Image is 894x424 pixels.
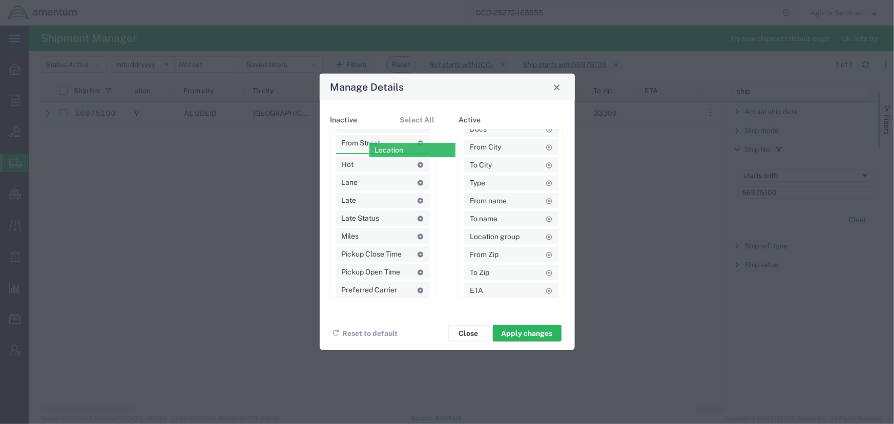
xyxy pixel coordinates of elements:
span: Pickup Open Time [342,264,401,280]
h4: Active [459,116,481,124]
span: Location group [470,229,519,244]
h4: Manage Details [330,79,404,94]
h4: Inactive [330,116,358,124]
span: ETA [470,283,483,298]
button: Close [448,325,489,342]
span: Preferred Carrier [342,282,398,298]
span: From Street [342,135,381,151]
span: Miles [342,228,359,244]
span: To City [470,157,492,173]
span: Late [342,193,357,208]
button: Reset to default [332,324,398,343]
span: Late Status [342,210,380,226]
span: From name [470,193,507,208]
span: From Zip [470,247,498,262]
span: To Zip [470,265,489,280]
button: Close [550,80,564,94]
span: Pickup Close Time [342,246,402,262]
span: To name [470,211,497,226]
button: Select All [400,111,435,130]
span: Type [470,175,485,190]
span: Hot [342,157,354,172]
span: From City [470,139,501,155]
span: Lane [342,175,358,190]
button: Apply changes [493,325,562,342]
